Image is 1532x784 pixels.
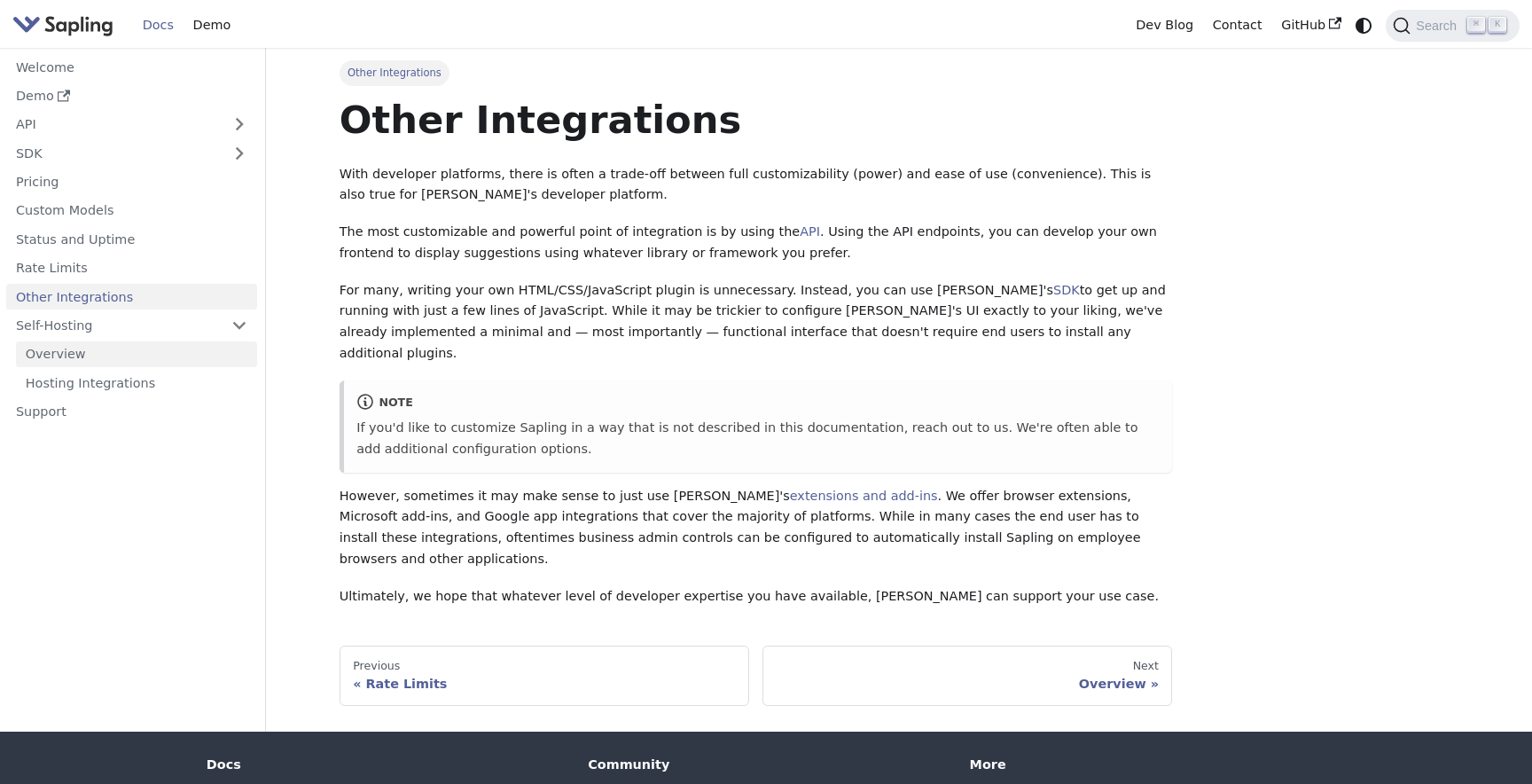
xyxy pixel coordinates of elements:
[12,12,113,38] img: Sapling.ai
[6,83,257,109] a: Demo
[16,341,257,367] a: Overview
[340,646,1173,706] nav: Docs pages
[6,284,257,310] a: Other Integrations
[340,60,449,85] span: Other Integrations
[1489,17,1506,33] kbd: K
[356,393,1160,414] div: note
[133,12,184,39] a: Docs
[340,646,750,706] a: PreviousRate Limits
[800,224,820,239] a: API
[340,586,1173,608] p: Ultimately, we hope that whatever level of developer expertise you have available, [PERSON_NAME] ...
[790,489,938,503] a: extensions and add-ins
[356,418,1160,460] p: If you'd like to customize Sapling in a way that is not described in this documentation, reach ou...
[340,60,1173,85] nav: Breadcrumbs
[776,659,1159,673] div: Next
[222,112,257,137] button: Expand sidebar category 'API'
[6,313,257,339] a: Self-Hosting
[6,112,222,137] a: API
[1351,12,1377,38] button: Switch between dark and light mode (currently system mode)
[222,140,257,166] button: Expand sidebar category 'SDK'
[16,370,257,396] a: Hosting Integrations
[1053,283,1080,297] a: SDK
[6,198,257,223] a: Custom Models
[12,12,120,38] a: Sapling.ai
[970,757,1326,772] div: More
[184,12,240,39] a: Demo
[6,169,257,195] a: Pricing
[6,399,257,425] a: Support
[340,486,1173,570] p: However, sometimes it may make sense to just use [PERSON_NAME]'s . We offer browser extensions, M...
[340,164,1173,207] p: With developer platforms, there is often a trade-off between full customizability (power) and eas...
[762,646,1173,706] a: NextOverview
[1126,12,1202,39] a: Dev Blog
[776,676,1159,692] div: Overview
[340,280,1173,365] p: For many, writing your own HTML/CSS/JavaScript plugin is unnecessary. Instead, you can use [PERSO...
[353,676,736,692] div: Rate Limits
[6,255,257,281] a: Rate Limits
[1203,12,1272,39] a: Contact
[1411,19,1467,33] span: Search
[6,226,257,252] a: Status and Uptime
[6,54,257,80] a: Welcome
[340,222,1173,264] p: The most customizable and powerful point of integration is by using the . Using the API endpoints...
[353,659,736,673] div: Previous
[1386,10,1519,42] button: Search (Command+K)
[340,96,1173,144] h1: Other Integrations
[1271,12,1350,39] a: GitHub
[1467,17,1485,33] kbd: ⌘
[207,757,563,772] div: Docs
[588,757,944,772] div: Community
[6,140,222,166] a: SDK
